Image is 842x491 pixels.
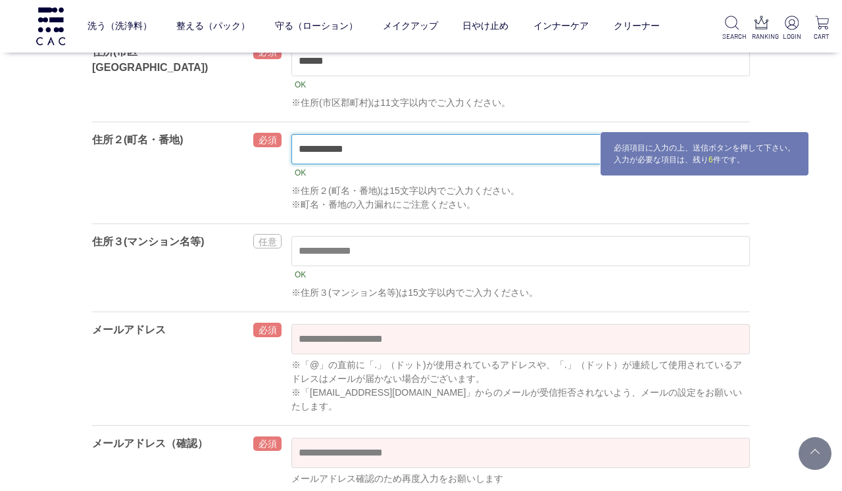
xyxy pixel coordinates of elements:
label: 住所３(マンション名等) [92,236,205,247]
a: メイクアップ [383,10,438,43]
a: CART [812,16,831,41]
a: RANKING [752,16,771,41]
label: メールアドレス [92,324,166,335]
p: LOGIN [782,32,801,41]
a: インナーケア [533,10,589,43]
p: SEARCH [722,32,741,41]
p: RANKING [752,32,771,41]
img: logo [34,7,67,45]
div: OK [291,267,309,283]
span: 6 [708,155,713,164]
a: 日やけ止め [462,10,508,43]
a: 守る（ローション） [275,10,358,43]
label: 住所２(町名・番地) [92,134,184,145]
div: ※住所(市区郡町村)は11文字以内でご入力ください。 [291,96,750,110]
div: ※「@」の直前に「.」（ドット)が使用されているアドレスや、「.」（ドット）が連続して使用されているアドレスはメールが届かない場合がございます。 ※「[EMAIL_ADDRESS][DOMAIN... [291,358,750,413]
p: CART [812,32,831,41]
div: OK [291,77,309,93]
label: 住所(市区[GEOGRAPHIC_DATA]) [92,46,208,73]
a: SEARCH [722,16,741,41]
div: メールアドレス確認のため再度入力をお願いします [291,472,750,486]
label: メールアドレス（確認） [92,438,208,449]
div: ※住所２(町名・番地)は15文字以内でご入力ください。 ※町名・番地の入力漏れにご注意ください。 [291,184,750,212]
div: 必須項目に入力の上、送信ボタンを押して下さい。 入力が必要な項目は、残り 件です。 [600,131,809,176]
a: クリーナー [614,10,660,43]
div: ※住所３(マンション名等)は15文字以内でご入力ください。 [291,286,750,300]
a: 整える（パック） [176,10,250,43]
a: LOGIN [782,16,801,41]
div: OK [291,165,309,181]
a: 洗う（洗浄料） [87,10,152,43]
